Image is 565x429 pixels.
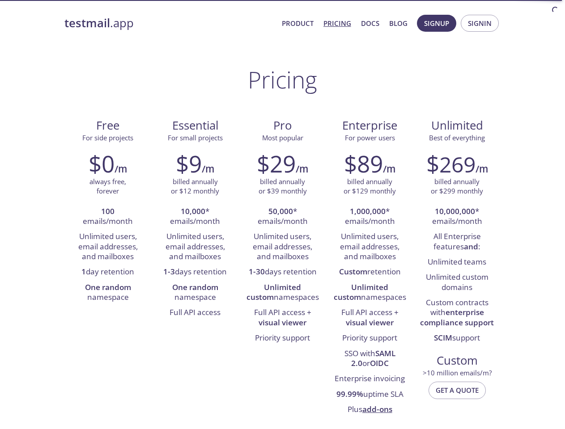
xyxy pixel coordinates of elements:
[64,15,110,31] strong: testmail
[420,270,494,295] li: Unlimited custom domains
[420,255,494,270] li: Unlimited teams
[345,133,395,142] span: For power users
[344,177,396,196] p: billed annually or $129 monthly
[89,150,115,177] h2: $0
[115,161,127,177] h6: /m
[158,204,232,230] li: * emails/month
[257,150,296,177] h2: $29
[420,295,494,331] li: Custom contracts with
[344,150,383,177] h2: $89
[435,206,475,216] strong: 10,000,000
[282,17,314,29] a: Product
[72,118,144,133] span: Free
[268,206,293,216] strong: 50,000
[171,177,219,196] p: billed annually or $12 monthly
[350,206,386,216] strong: 1,000,000
[333,204,407,230] li: * emails/month
[163,266,175,277] strong: 1-3
[339,266,367,277] strong: Custom
[71,280,145,306] li: namespace
[323,17,351,29] a: Pricing
[85,282,131,292] strong: One random
[64,16,275,31] a: testmail.app
[468,17,492,29] span: Signin
[429,382,486,399] button: Get a quote
[246,204,319,230] li: * emails/month
[333,118,406,133] span: Enterprise
[421,353,493,368] span: Custom
[436,384,479,396] span: Get a quote
[333,346,407,372] li: SSO with or
[249,266,265,277] strong: 1-30
[259,317,306,328] strong: visual viewer
[168,133,223,142] span: For small projects
[246,331,319,346] li: Priority support
[296,161,308,177] h6: /m
[82,133,133,142] span: For side projects
[172,282,218,292] strong: One random
[159,118,232,133] span: Essential
[158,280,232,306] li: namespace
[362,404,392,414] a: add-ons
[420,204,494,230] li: * emails/month
[181,206,205,216] strong: 10,000
[333,305,407,331] li: Full API access +
[439,150,476,179] span: 269
[259,177,307,196] p: billed annually or $39 monthly
[158,305,232,320] li: Full API access
[333,331,407,346] li: Priority support
[333,402,407,417] li: Plus
[420,331,494,346] li: support
[431,177,483,196] p: billed annually or $299 monthly
[476,161,488,177] h6: /m
[461,15,499,32] button: Signin
[420,307,494,327] strong: enterprise compliance support
[383,161,395,177] h6: /m
[262,133,303,142] span: Most popular
[71,204,145,230] li: emails/month
[434,332,452,343] strong: SCIM
[333,387,407,402] li: uptime SLA
[71,229,145,265] li: Unlimited users, email addresses, and mailboxes
[417,15,456,32] button: Signup
[158,265,232,280] li: days retention
[176,150,202,177] h2: $9
[246,265,319,280] li: days retention
[420,229,494,255] li: All Enterprise features :
[334,282,389,302] strong: Unlimited custom
[81,266,86,277] strong: 1
[333,265,407,280] li: retention
[423,368,492,377] span: > 10 million emails/m?
[101,206,115,216] strong: 100
[246,118,319,133] span: Pro
[424,17,449,29] span: Signup
[464,241,478,252] strong: and
[346,317,394,328] strong: visual viewer
[246,305,319,331] li: Full API access +
[333,229,407,265] li: Unlimited users, email addresses, and mailboxes
[426,150,476,177] h2: $
[431,118,483,133] span: Unlimited
[71,265,145,280] li: day retention
[351,348,395,368] strong: SAML 2.0
[370,358,389,368] strong: OIDC
[333,371,407,387] li: Enterprise invoicing
[333,280,407,306] li: namespaces
[389,17,408,29] a: Blog
[248,66,317,93] h1: Pricing
[246,282,302,302] strong: Unlimited custom
[429,133,485,142] span: Best of everything
[89,177,126,196] p: always free, forever
[336,389,363,399] strong: 99.99%
[361,17,379,29] a: Docs
[246,229,319,265] li: Unlimited users, email addresses, and mailboxes
[246,280,319,306] li: namespaces
[202,161,214,177] h6: /m
[158,229,232,265] li: Unlimited users, email addresses, and mailboxes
